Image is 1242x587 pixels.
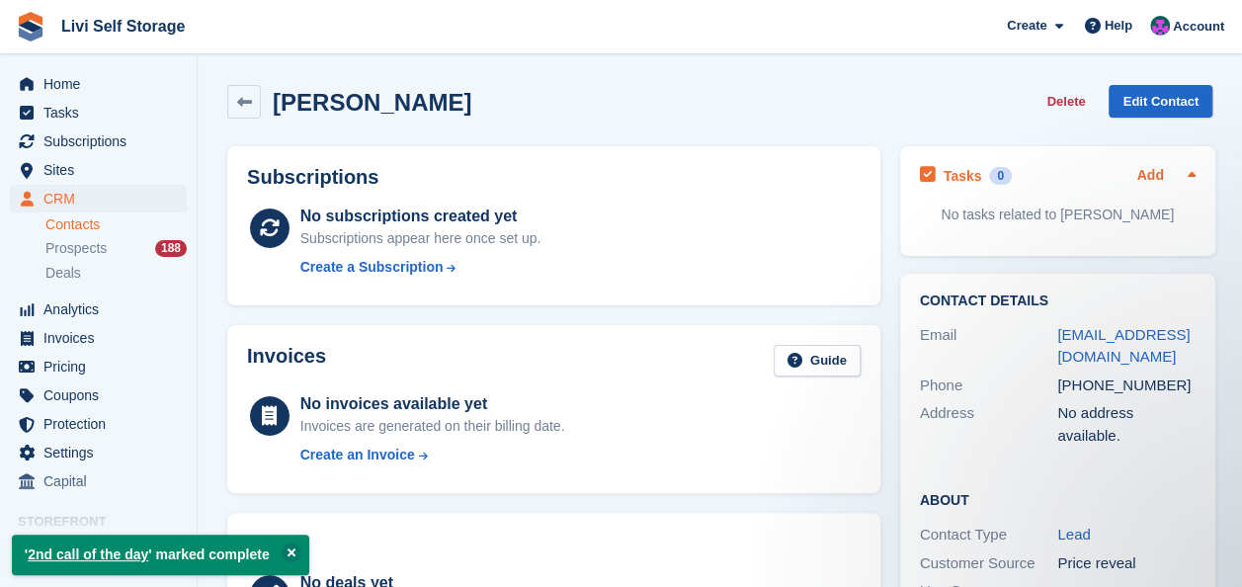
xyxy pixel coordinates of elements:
[774,345,861,377] a: Guide
[300,445,565,465] a: Create an Invoice
[1038,85,1093,118] button: Delete
[989,167,1012,185] div: 0
[10,324,187,352] a: menu
[18,512,197,532] span: Storefront
[10,467,187,495] a: menu
[1057,326,1190,366] a: [EMAIL_ADDRESS][DOMAIN_NAME]
[944,167,982,185] h2: Tasks
[300,392,565,416] div: No invoices available yet
[920,402,1058,447] div: Address
[10,353,187,380] a: menu
[920,293,1196,309] h2: Contact Details
[45,215,187,234] a: Contacts
[300,228,541,249] div: Subscriptions appear here once set up.
[920,552,1058,575] div: Customer Source
[45,238,187,259] a: Prospects 188
[10,410,187,438] a: menu
[10,70,187,98] a: menu
[1057,526,1090,543] a: Lead
[45,239,107,258] span: Prospects
[247,166,861,189] h2: Subscriptions
[10,439,187,466] a: menu
[10,185,187,212] a: menu
[43,381,162,409] span: Coupons
[45,263,187,284] a: Deals
[300,257,444,278] div: Create a Subscription
[920,489,1196,509] h2: About
[1150,16,1170,36] img: Graham Cameron
[28,546,148,562] a: 2nd call of the day
[43,410,162,438] span: Protection
[1057,375,1196,397] div: [PHONE_NUMBER]
[1007,16,1046,36] span: Create
[10,99,187,126] a: menu
[12,535,309,575] p: ' ' marked complete
[1057,552,1196,575] div: Price reveal
[53,10,193,42] a: Livi Self Storage
[920,524,1058,546] div: Contact Type
[920,324,1058,369] div: Email
[10,295,187,323] a: menu
[43,439,162,466] span: Settings
[300,257,541,278] a: Create a Subscription
[45,264,81,283] span: Deals
[43,353,162,380] span: Pricing
[273,89,471,116] h2: [PERSON_NAME]
[43,127,162,155] span: Subscriptions
[300,205,541,228] div: No subscriptions created yet
[43,324,162,352] span: Invoices
[43,185,162,212] span: CRM
[10,156,187,184] a: menu
[920,205,1196,225] p: No tasks related to [PERSON_NAME]
[1173,17,1224,37] span: Account
[300,445,415,465] div: Create an Invoice
[43,295,162,323] span: Analytics
[920,375,1058,397] div: Phone
[10,127,187,155] a: menu
[43,70,162,98] span: Home
[1109,85,1212,118] a: Edit Contact
[16,12,45,42] img: stora-icon-8386f47178a22dfd0bd8f6a31ec36ba5ce8667c1dd55bd0f319d3a0aa187defe.svg
[43,156,162,184] span: Sites
[300,416,565,437] div: Invoices are generated on their billing date.
[43,99,162,126] span: Tasks
[10,381,187,409] a: menu
[1136,165,1163,188] a: Add
[1105,16,1132,36] span: Help
[43,467,162,495] span: Capital
[1057,402,1196,447] div: No address available.
[155,240,187,257] div: 188
[247,345,326,377] h2: Invoices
